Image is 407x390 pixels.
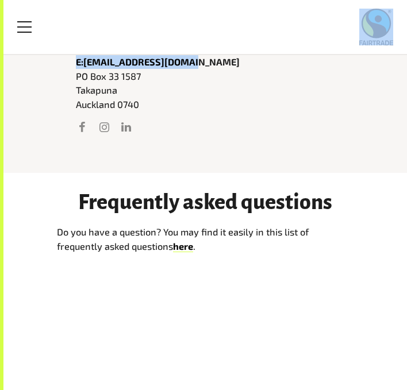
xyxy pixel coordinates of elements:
[76,121,89,133] a: Visit us on Facebook
[120,121,133,133] a: Visit us on LinkedIn
[76,55,335,69] p: E:
[57,191,354,214] h2: Frequently asked questions
[10,13,39,41] a: Toggle Menu
[359,9,393,45] img: Fairtrade Australia New Zealand logo
[173,241,193,252] a: here
[83,56,240,67] a: [EMAIL_ADDRESS][DOMAIN_NAME]
[57,226,309,251] span: Do you have a question? You may find it easily in this list of frequently asked questions .
[76,69,335,111] p: PO Box 33 1587 Takapuna Auckland 0740
[98,121,110,133] a: Visit us on Instagram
